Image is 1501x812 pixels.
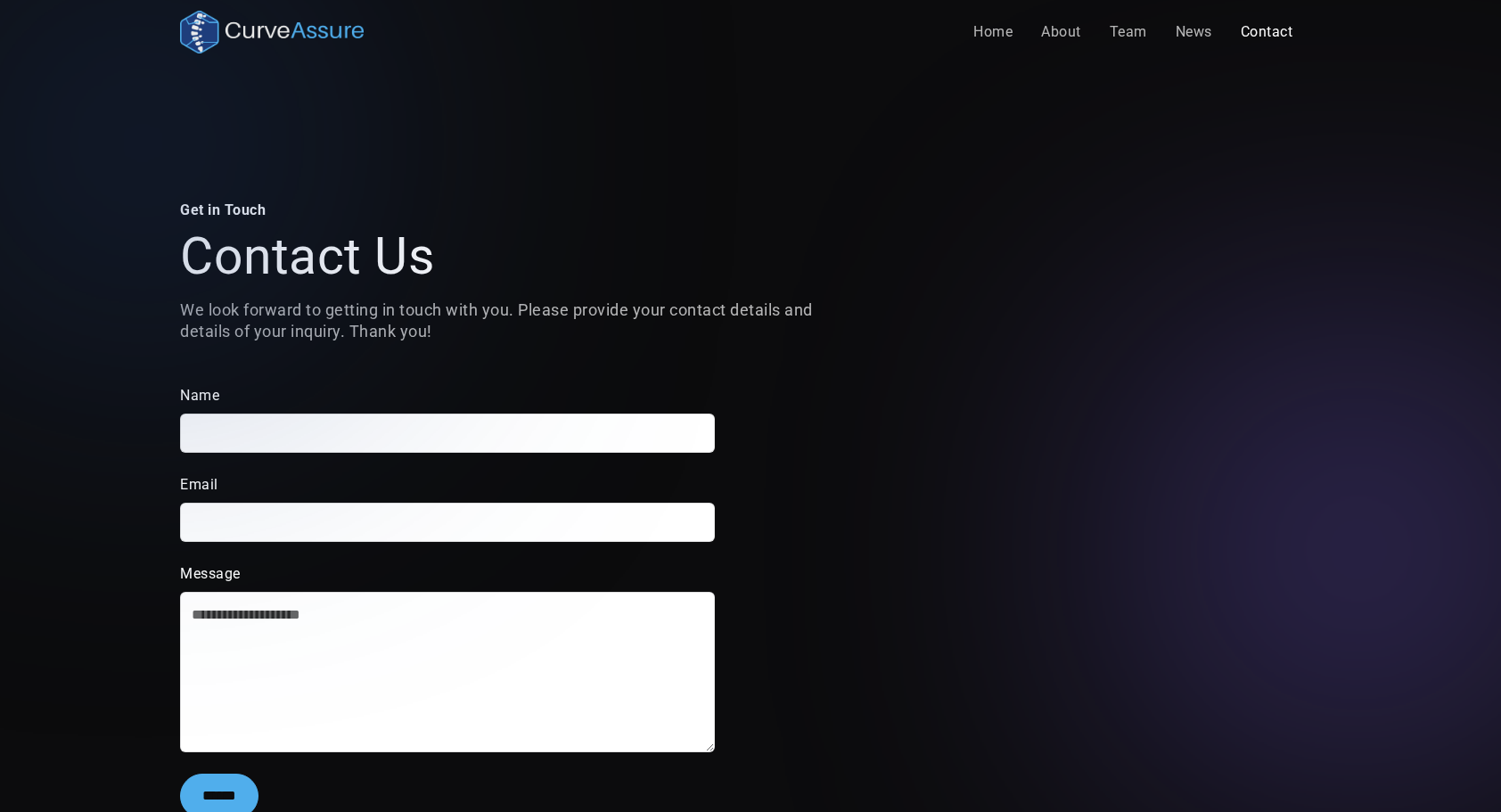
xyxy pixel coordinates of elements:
[180,563,715,585] label: Message
[1161,14,1226,50] a: News
[959,14,1027,50] a: Home
[180,11,364,53] a: home
[1095,14,1161,50] a: Team
[180,228,865,285] h1: Contact Us
[1226,14,1308,50] a: Contact
[180,299,865,342] p: We look forward to getting in touch with you. Please provide your contact details and details of ...
[1027,14,1095,50] a: About
[180,200,865,221] div: Get in Touch
[180,385,715,406] label: Name
[180,474,715,496] label: Email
